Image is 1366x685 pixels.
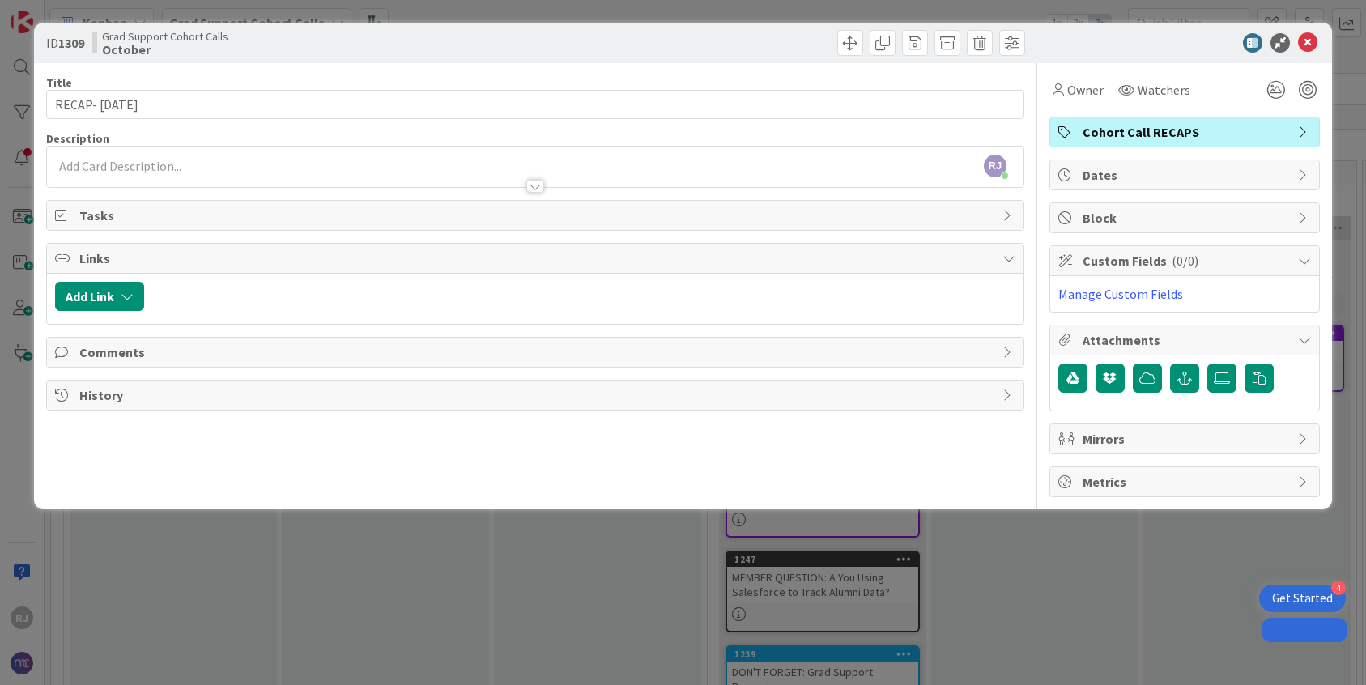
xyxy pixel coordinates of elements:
div: Get Started [1272,590,1333,606]
span: Dates [1083,165,1290,185]
button: Add Link [55,282,144,311]
span: ID [46,33,84,53]
span: Links [79,249,994,268]
div: 4 [1331,581,1346,595]
input: type card name here... [46,90,1024,119]
span: Metrics [1083,472,1290,491]
span: Mirrors [1083,429,1290,449]
span: Block [1083,208,1290,228]
span: Description [46,131,109,146]
span: Grad Support Cohort Calls [102,30,228,43]
span: Tasks [79,206,994,225]
b: October [102,43,228,56]
b: 1309 [58,35,84,51]
span: Comments [79,342,994,362]
span: Cohort Call RECAPS [1083,122,1290,142]
a: Manage Custom Fields [1058,286,1183,302]
span: Watchers [1138,80,1190,100]
span: History [79,385,994,405]
span: ( 0/0 ) [1172,253,1198,269]
span: Owner [1067,80,1104,100]
span: RJ [984,155,1006,177]
span: Custom Fields [1083,251,1290,270]
span: Attachments [1083,330,1290,350]
label: Title [46,75,72,90]
div: Open Get Started checklist, remaining modules: 4 [1259,585,1346,612]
